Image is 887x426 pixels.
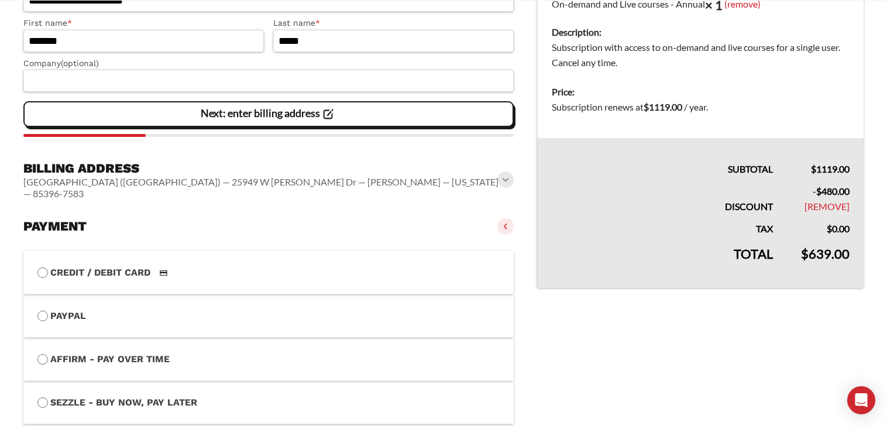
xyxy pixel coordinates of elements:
dt: Price: [552,84,850,99]
bdi: 1119.00 [644,101,682,112]
dt: Description: [552,25,850,40]
span: $ [644,101,649,112]
vaadin-button: Next: enter billing address [23,101,514,127]
label: First name [23,16,264,30]
span: 480.00 [816,185,850,197]
label: Company [23,57,514,70]
label: Affirm - Pay over time [37,352,500,367]
input: Affirm - Pay over time [37,354,48,365]
h3: Payment [23,218,87,235]
label: Credit / Debit Card [37,265,500,280]
input: PayPal [37,311,48,321]
dd: Subscription with access to on-demand and live courses for a single user. Cancel any time. [552,40,850,70]
input: Sezzle - Buy Now, Pay Later [37,397,48,408]
th: Total [537,236,787,288]
img: Credit / Debit Card [153,266,174,280]
span: $ [816,185,821,197]
span: $ [801,246,809,262]
th: Subtotal [537,138,787,177]
input: Credit / Debit CardCredit / Debit Card [37,267,48,278]
th: Discount [537,177,787,214]
span: $ [811,163,816,174]
span: / year [684,101,706,112]
bdi: 639.00 [801,246,850,262]
h3: Billing address [23,160,500,177]
label: Sezzle - Buy Now, Pay Later [37,395,500,410]
vaadin-horizontal-layout: [GEOGRAPHIC_DATA] ([GEOGRAPHIC_DATA]) — 25949 W [PERSON_NAME] Dr — [PERSON_NAME] — [US_STATE] — 8... [23,176,500,200]
td: - [787,177,864,214]
label: Last name [273,16,514,30]
bdi: 1119.00 [811,163,850,174]
span: (optional) [61,59,99,68]
a: Remove discount_initial coupon [805,201,850,212]
span: $ [827,223,832,234]
label: PayPal [37,308,500,324]
bdi: 0.00 [827,223,850,234]
span: Subscription renews at . [552,101,708,112]
div: Open Intercom Messenger [847,386,875,414]
th: Tax [537,214,787,236]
